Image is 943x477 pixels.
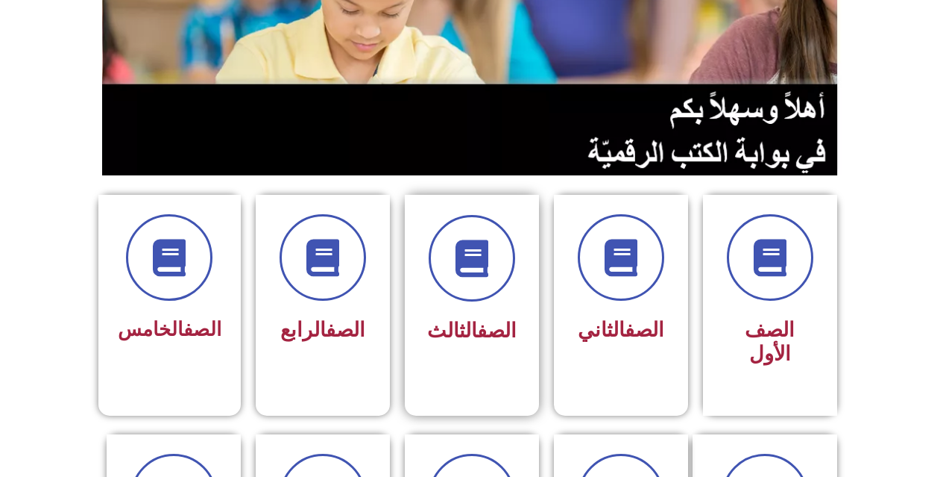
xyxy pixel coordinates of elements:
span: الثاني [578,318,664,342]
span: الرابع [280,318,365,342]
span: الثالث [427,319,517,343]
a: الصف [625,318,664,342]
a: الصف [477,319,517,343]
span: الصف الأول [745,318,795,366]
a: الصف [183,318,221,340]
a: الصف [326,318,365,342]
span: الخامس [118,318,221,340]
